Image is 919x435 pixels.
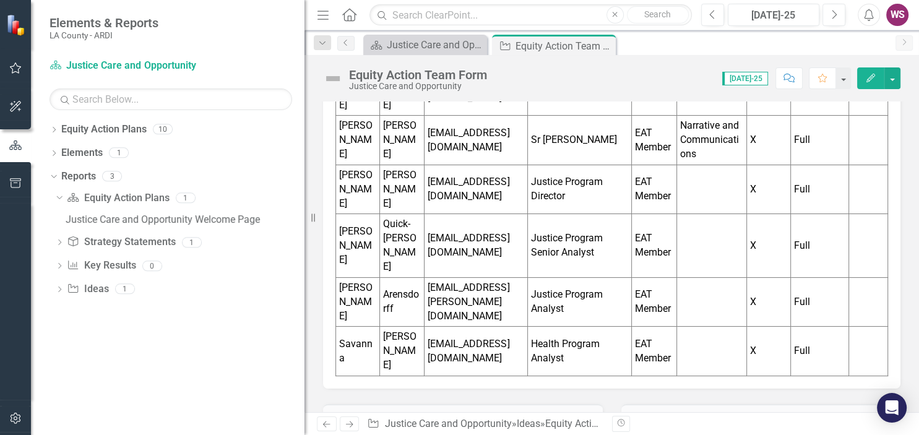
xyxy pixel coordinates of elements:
div: Equity Action Team Form [516,38,613,54]
td: EAT Member [631,116,676,165]
td: Full [790,214,848,277]
div: » » [367,417,602,431]
div: Open Intercom Messenger [877,393,907,423]
td: EAT Member [631,214,676,277]
a: Strategy Statements [67,235,175,249]
div: Justice Care and Opportunity Welcome Page [66,214,304,225]
td: X [746,214,790,277]
div: Justice Care and Opportunity Welcome Page [387,37,484,53]
input: Search ClearPoint... [369,4,691,26]
td: Full [790,277,848,327]
td: EAT Member [631,327,676,376]
td: Health Program Analyst [528,327,632,376]
a: Justice Care and Opportunity [385,418,512,429]
a: Justice Care and Opportunity Welcome Page [63,209,304,229]
div: 0 [142,261,162,271]
a: Ideas [517,418,540,429]
div: 1 [115,284,135,295]
td: [EMAIL_ADDRESS][DOMAIN_NAME] [425,327,528,376]
div: Equity Action Team Form [349,68,487,82]
td: X [746,165,790,214]
a: Ideas [67,282,108,296]
td: [EMAIL_ADDRESS][DOMAIN_NAME] [425,214,528,277]
td: [EMAIL_ADDRESS][DOMAIN_NAME] [425,116,528,165]
td: Justice Program Analyst [528,277,632,327]
a: Key Results [67,259,136,273]
td: X [746,277,790,327]
td: Justice Program Director [528,165,632,214]
small: LA County - ARDI [50,30,158,40]
td: [PERSON_NAME] [379,116,425,165]
input: Search Below... [50,88,292,110]
td: [PERSON_NAME] [336,214,380,277]
td: X [746,116,790,165]
td: Full [790,116,848,165]
td: Full [790,327,848,376]
img: Not Defined [323,69,343,88]
button: [DATE]-25 [728,4,820,26]
td: [PERSON_NAME] [379,327,425,376]
div: 10 [153,124,173,135]
td: Narrative and Communications [676,116,746,165]
div: 1 [109,148,129,158]
td: Savanna [336,327,380,376]
div: [DATE]-25 [732,8,816,23]
td: [PERSON_NAME] [336,277,380,327]
div: 3 [102,171,122,181]
span: Search [644,9,671,19]
div: 1 [182,237,202,248]
button: WS [886,4,908,26]
a: Reports [61,170,96,184]
div: 1 [176,192,196,203]
td: [EMAIL_ADDRESS][PERSON_NAME][DOMAIN_NAME] [425,277,528,327]
a: Equity Action Plans [61,123,147,137]
a: Justice Care and Opportunity Welcome Page [366,37,484,53]
td: [PERSON_NAME] [336,165,380,214]
button: Search [627,6,689,24]
a: Equity Action Plans [67,191,169,205]
div: Justice Care and Opportunity [349,82,487,91]
td: Sr [PERSON_NAME] [528,116,632,165]
td: [EMAIL_ADDRESS][DOMAIN_NAME] [425,165,528,214]
td: X [746,327,790,376]
span: Elements & Reports [50,15,158,30]
td: Justice Program Senior Analyst [528,214,632,277]
a: Justice Care and Opportunity [50,59,204,73]
td: [PERSON_NAME] [336,116,380,165]
td: EAT Member [631,165,676,214]
a: Elements [61,146,103,160]
td: Arensdorff [379,277,425,327]
td: Quick-[PERSON_NAME] [379,214,425,277]
span: [DATE]-25 [722,72,768,85]
td: [PERSON_NAME] [379,165,425,214]
td: EAT Member [631,277,676,327]
td: Full [790,165,848,214]
img: ClearPoint Strategy [6,14,28,36]
div: Equity Action Team Form [545,418,655,429]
